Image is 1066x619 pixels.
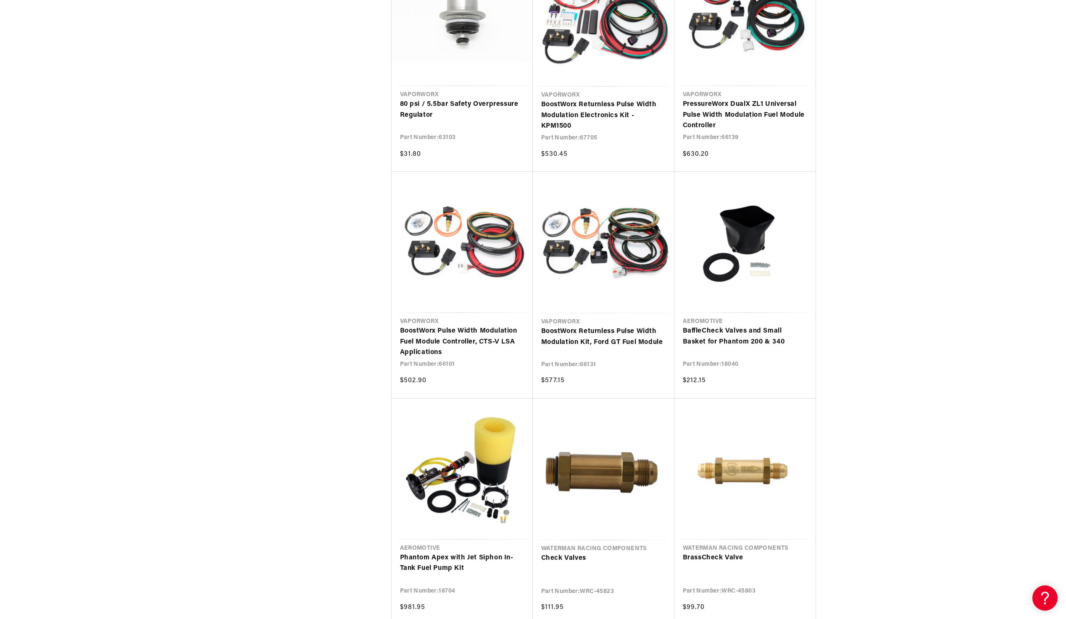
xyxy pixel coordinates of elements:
[683,553,807,564] a: BrassCheck Valve
[400,553,524,574] a: Phantom Apex with Jet Siphon In-Tank Fuel Pump Kit
[683,99,807,131] a: PressureWorx DualX ZL1 Universal Pulse Width Modulation Fuel Module Controller
[541,553,666,564] a: Check Valves
[400,326,524,358] a: BoostWorx Pulse Width Modulation Fuel Module Controller, CTS-V LSA Applications
[541,326,666,348] a: BoostWorx Returnless Pulse Width Modulation Kit, Ford GT Fuel Module
[541,100,666,132] a: BoostWorx Returnless Pulse Width Modulation Electronics Kit - KPM1500
[683,326,807,347] a: BaffleCheck Valves and Small Basket for Phantom 200 & 340
[400,99,524,121] a: 80 psi / 5.5bar Safety Overpressure Regulator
